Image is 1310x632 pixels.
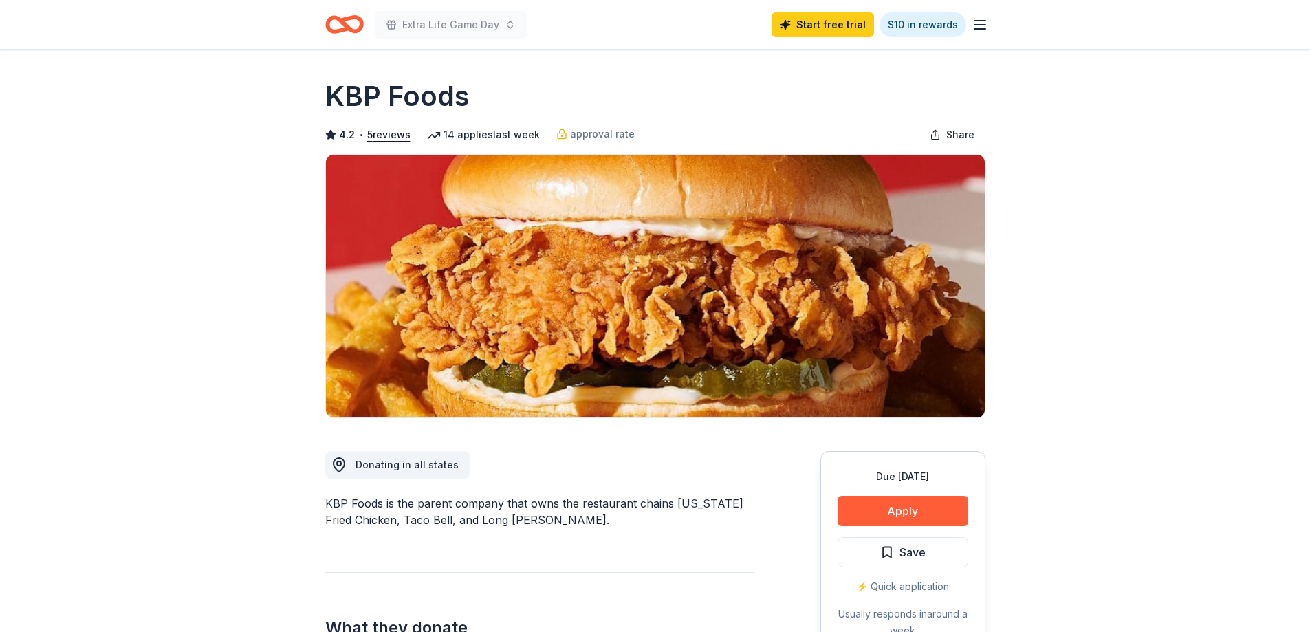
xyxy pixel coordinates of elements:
[556,126,635,142] a: approval rate
[326,155,985,417] img: Image for KBP Foods
[367,127,411,143] button: 5reviews
[899,543,926,561] span: Save
[427,127,540,143] div: 14 applies last week
[838,537,968,567] button: Save
[838,496,968,526] button: Apply
[375,11,527,39] button: Extra Life Game Day
[325,495,754,528] div: KBP Foods is the parent company that owns the restaurant chains [US_STATE] Fried Chicken, Taco Be...
[570,126,635,142] span: approval rate
[358,129,363,140] span: •
[946,127,974,143] span: Share
[356,459,459,470] span: Donating in all states
[838,578,968,595] div: ⚡️ Quick application
[325,8,364,41] a: Home
[838,468,968,485] div: Due [DATE]
[402,17,499,33] span: Extra Life Game Day
[919,121,985,149] button: Share
[339,127,355,143] span: 4.2
[325,77,470,116] h1: KBP Foods
[772,12,874,37] a: Start free trial
[880,12,966,37] a: $10 in rewards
